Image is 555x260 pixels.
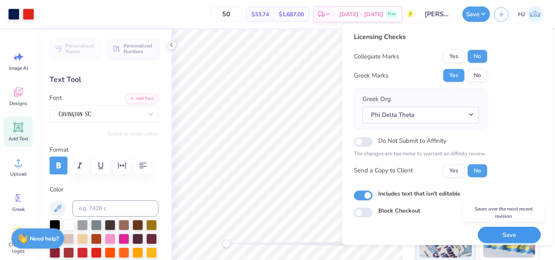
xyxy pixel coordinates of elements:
button: Personalized Names [50,39,100,58]
a: HJ [514,6,547,22]
span: Upload [10,171,26,177]
label: Font [50,93,62,103]
div: Accessibility label [222,240,230,248]
button: Yes [443,50,464,63]
label: Block Checkout [378,206,420,215]
span: Designs [9,100,27,107]
div: Send a Copy to Client [354,166,413,175]
span: Free [388,11,396,17]
span: Personalized Numbers [124,43,154,54]
input: Untitled Design [418,6,458,22]
button: No [468,164,487,177]
input: e.g. 7428 c [72,200,158,217]
div: Collegiate Marks [354,52,399,61]
div: Text Tool [50,74,158,85]
button: Save [462,6,490,22]
div: Greek Marks [354,71,388,80]
label: Greek Org [362,95,391,104]
button: Yes [443,164,464,177]
label: Includes text that isn't editable [378,189,460,198]
label: Color [50,185,158,194]
button: No [468,69,487,82]
label: Format [50,145,158,155]
button: Save [478,227,541,243]
button: Add Font [125,93,158,104]
span: Personalized Names [65,43,95,54]
span: Add Text [9,135,28,142]
button: Personalized Numbers [108,39,158,58]
strong: Need help? [30,235,59,243]
input: – – [210,7,242,21]
span: Image AI [9,65,28,71]
img: Hughe Josh Cabanete [527,6,543,22]
span: Greek [12,206,25,213]
span: $33.74 [251,10,269,19]
span: [DATE] - [DATE] [339,10,383,19]
label: Do Not Submit to Affinity [378,135,447,146]
span: Clipart & logos [5,241,32,254]
p: The changes are too minor to warrant an Affinity review. [354,150,487,158]
span: $1,687.00 [279,10,304,19]
div: Licensing Checks [354,32,487,42]
span: HJ [518,10,525,19]
button: Yes [443,69,464,82]
button: Phi Delta Theta [362,107,479,123]
button: Switch to Greek Letters [108,131,158,137]
button: No [468,50,487,63]
div: Saves over the most recent revision [463,203,544,222]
